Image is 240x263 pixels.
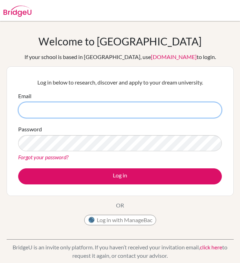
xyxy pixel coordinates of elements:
[18,154,68,160] a: Forgot your password?
[7,243,234,260] p: BridgeU is an invite only platform. If you haven’t received your invitation email, to request it ...
[200,244,222,250] a: click here
[18,168,222,184] button: Log in
[18,125,42,133] label: Password
[116,201,124,210] p: OR
[24,53,216,61] div: If your school is based in [GEOGRAPHIC_DATA], use to login.
[18,78,222,87] p: Log in below to research, discover and apply to your dream university.
[38,35,202,48] h1: Welcome to [GEOGRAPHIC_DATA]
[151,53,197,60] a: [DOMAIN_NAME]
[84,215,156,225] button: Log in with ManageBac
[18,92,31,100] label: Email
[3,6,31,17] img: Bridge-U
